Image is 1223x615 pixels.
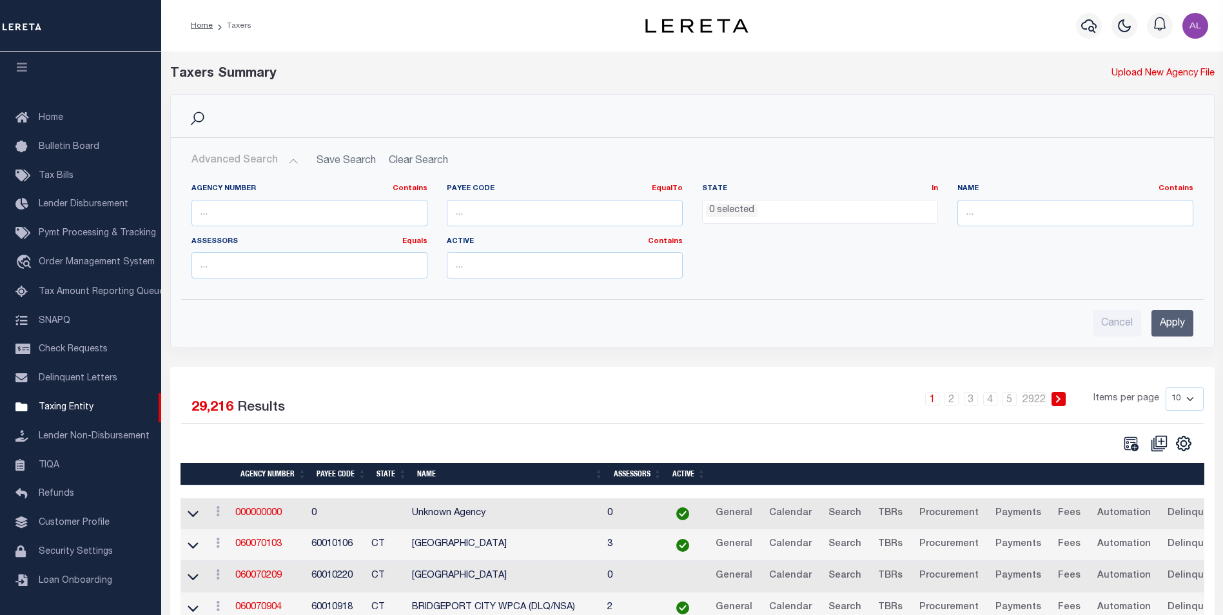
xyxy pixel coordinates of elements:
input: Apply [1151,310,1193,337]
a: Search [823,566,867,587]
a: Search [823,534,867,555]
td: Unknown Agency [407,498,602,530]
td: 0 [602,561,661,592]
a: Automation [1091,534,1157,555]
button: Advanced Search [191,148,298,173]
li: Taxers [213,20,251,32]
a: Search [823,503,867,524]
span: 29,216 [191,401,233,415]
a: 3 [964,392,978,406]
span: Taxing Entity [39,403,93,412]
a: Home [191,22,213,30]
th: Agency Number: activate to sort column ascending [235,463,311,485]
a: TBRs [872,566,908,587]
a: 060070209 [235,571,282,580]
a: Fees [1052,503,1086,524]
a: Automation [1091,566,1157,587]
input: ... [191,200,427,226]
span: Tax Bills [39,171,73,181]
a: Payments [990,503,1047,524]
th: Payee Code: activate to sort column ascending [311,463,371,485]
a: Payments [990,534,1047,555]
span: Loan Onboarding [39,576,112,585]
input: ... [447,200,683,226]
a: 5 [1003,392,1017,406]
a: Contains [648,238,683,245]
th: Active: activate to sort column ascending [667,463,711,485]
span: SNAPQ [39,316,70,325]
span: Refunds [39,489,74,498]
a: Calendar [763,534,817,555]
a: 060070103 [235,540,282,549]
td: [GEOGRAPHIC_DATA] [407,529,602,561]
a: Upload New Agency File [1111,67,1215,81]
label: Name [957,184,1193,195]
td: CT [366,561,407,592]
td: 0 [306,498,366,530]
td: [GEOGRAPHIC_DATA] [407,561,602,592]
a: Calendar [763,566,817,587]
i: travel_explore [15,255,36,271]
input: ... [447,252,683,278]
span: Bulletin Board [39,142,99,151]
td: 60010106 [306,529,366,561]
a: Fees [1052,534,1086,555]
th: Name: activate to sort column ascending [412,463,608,485]
a: Automation [1091,503,1157,524]
a: 1 [925,392,939,406]
td: 0 [602,498,661,530]
span: Tax Amount Reporting Queue [39,288,164,297]
input: ... [191,252,427,278]
a: Equals [402,238,427,245]
a: In [932,185,938,192]
a: 000000000 [235,509,282,518]
div: Taxers Summary [170,64,949,84]
a: 060070904 [235,603,282,612]
td: 3 [602,529,661,561]
a: General [710,503,758,524]
a: TBRs [872,503,908,524]
span: Customer Profile [39,518,110,527]
span: Check Requests [39,345,108,354]
th: Assessors: activate to sort column ascending [609,463,667,485]
label: Agency Number [191,184,427,195]
a: Procurement [914,503,984,524]
label: Payee Code [447,184,683,195]
label: Assessors [191,237,427,248]
td: CT [366,529,407,561]
label: Active [447,237,683,248]
img: check-icon-green.svg [676,601,689,614]
a: 2 [944,392,959,406]
a: 4 [983,392,997,406]
span: TIQA [39,460,59,469]
td: 60010220 [306,561,366,592]
label: Results [237,398,285,418]
th: State: activate to sort column ascending [371,463,412,485]
span: Lender Disbursement [39,200,128,209]
a: Calendar [763,503,817,524]
img: check-icon-green.svg [676,539,689,552]
a: EqualTo [652,185,683,192]
span: Order Management System [39,258,155,267]
label: State [702,184,938,195]
a: 2922 [1022,392,1046,406]
a: General [710,566,758,587]
span: Security Settings [39,547,113,556]
span: Delinquent Letters [39,374,117,383]
a: Payments [990,566,1047,587]
a: TBRs [872,534,908,555]
img: check-icon-green.svg [676,507,689,520]
a: General [710,534,758,555]
span: Home [39,113,63,122]
a: Fees [1052,566,1086,587]
span: Items per page [1093,392,1159,406]
input: Cancel [1093,310,1141,337]
span: Pymt Processing & Tracking [39,229,156,238]
a: Contains [393,185,427,192]
span: Lender Non-Disbursement [39,432,150,441]
a: Procurement [914,534,984,555]
a: Procurement [914,566,984,587]
li: 0 selected [706,204,758,218]
img: logo-dark.svg [645,19,748,33]
a: Contains [1159,185,1193,192]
